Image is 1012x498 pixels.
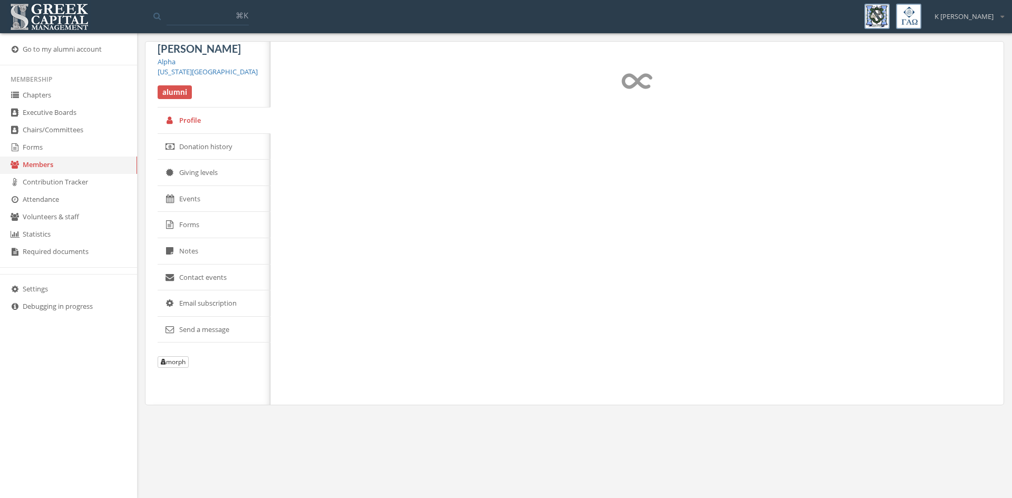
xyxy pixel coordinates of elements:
a: Alpha [158,57,176,66]
div: K [PERSON_NAME] [928,4,1004,22]
button: morph [158,356,189,368]
span: K [PERSON_NAME] [935,12,994,22]
a: Donation history [158,134,270,160]
span: ⌘K [236,10,248,21]
a: Notes [158,238,270,265]
span: alumni [158,85,192,99]
a: [US_STATE][GEOGRAPHIC_DATA] [158,67,258,76]
a: Profile [158,108,270,134]
a: Giving levels [158,160,270,186]
a: Contact events [158,265,270,291]
a: Events [158,186,270,212]
a: Send a message [158,317,270,343]
a: Forms [158,212,270,238]
span: [PERSON_NAME] [158,42,241,55]
a: Email subscription [158,290,270,317]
